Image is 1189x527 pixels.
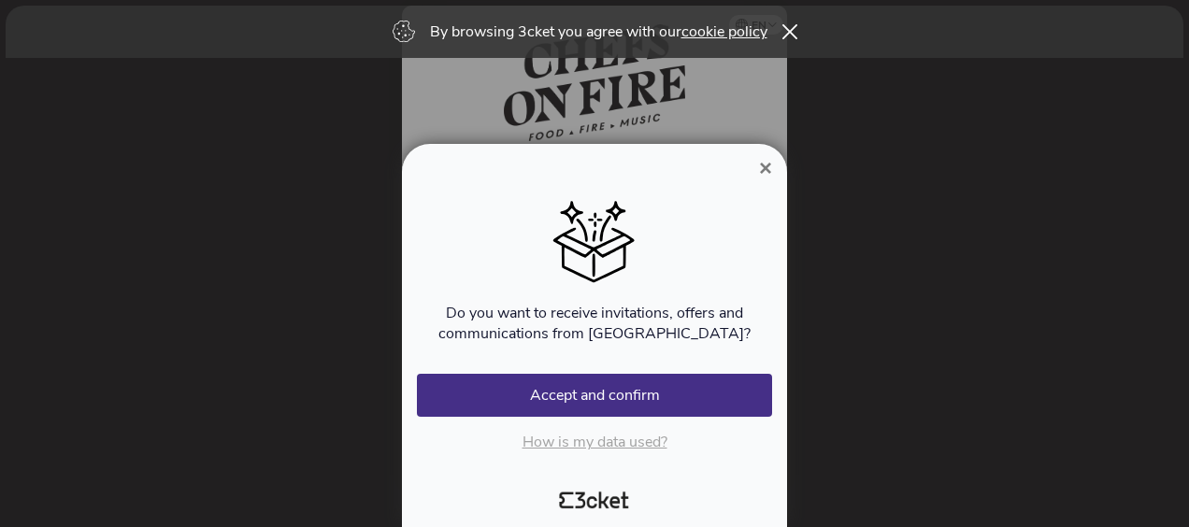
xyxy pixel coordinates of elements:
[681,21,767,42] a: cookie policy
[759,155,772,180] span: ×
[417,303,772,344] p: Do you want to receive invitations, offers and communications from [GEOGRAPHIC_DATA]?
[417,374,772,417] button: Accept and confirm
[430,21,767,42] p: By browsing 3cket you agree with our
[417,432,772,452] p: How is my data used?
